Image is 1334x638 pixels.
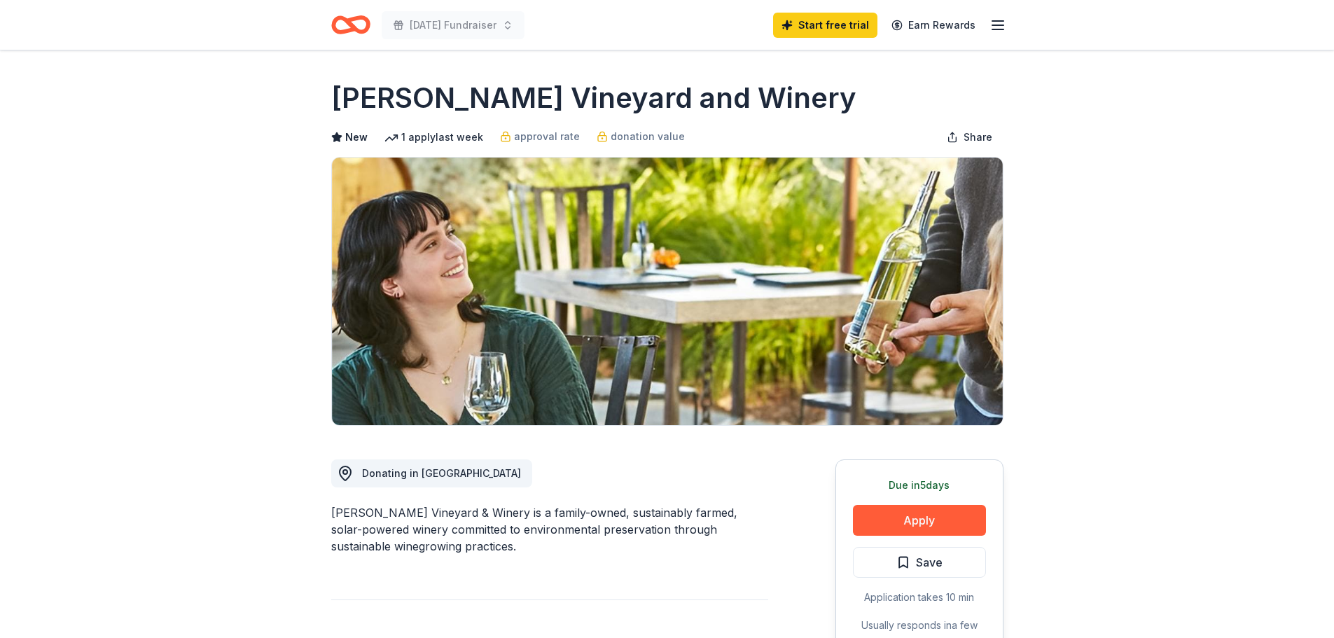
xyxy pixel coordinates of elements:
[916,553,943,571] span: Save
[384,129,483,146] div: 1 apply last week
[883,13,984,38] a: Earn Rewards
[853,477,986,494] div: Due in 5 days
[597,128,685,145] a: donation value
[936,123,1003,151] button: Share
[331,504,768,555] div: [PERSON_NAME] Vineyard & Winery is a family-owned, sustainably farmed, solar-powered winery commi...
[331,78,856,118] h1: [PERSON_NAME] Vineyard and Winery
[514,128,580,145] span: approval rate
[362,467,521,479] span: Donating in [GEOGRAPHIC_DATA]
[410,17,496,34] span: [DATE] Fundraiser
[611,128,685,145] span: donation value
[773,13,877,38] a: Start free trial
[853,505,986,536] button: Apply
[853,547,986,578] button: Save
[500,128,580,145] a: approval rate
[853,589,986,606] div: Application takes 10 min
[332,158,1003,425] img: Image for Honig Vineyard and Winery
[331,8,370,41] a: Home
[964,129,992,146] span: Share
[382,11,524,39] button: [DATE] Fundraiser
[345,129,368,146] span: New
